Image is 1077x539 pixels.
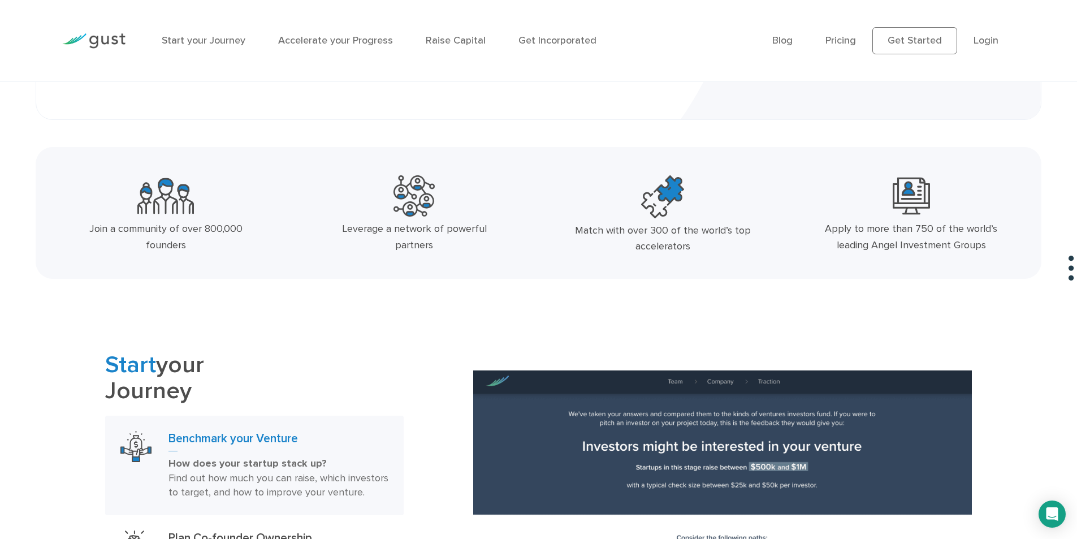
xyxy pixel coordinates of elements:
[641,175,684,218] img: Top Accelerators
[426,35,486,47] a: Raise Capital
[162,35,245,47] a: Start your Journey
[772,35,793,47] a: Blog
[278,35,393,47] a: Accelerate your Progress
[872,27,957,54] a: Get Started
[168,431,388,451] h3: Benchmark your Venture
[105,352,404,404] h2: your Journey
[893,175,930,217] img: Leading Angel Investment
[62,33,126,49] img: Gust Logo
[393,175,435,217] img: Powerful Partners
[120,431,152,462] img: Benchmark Your Venture
[105,351,156,379] span: Start
[73,221,259,254] div: Join a community of over 800,000 founders
[168,458,327,469] strong: How does your startup stack up?
[1039,501,1066,528] div: Open Intercom Messenger
[105,416,404,516] a: Benchmark Your VentureBenchmark your VentureHow does your startup stack up? Find out how much you...
[974,35,998,47] a: Login
[168,472,388,499] span: Find out how much you can raise, which investors to target, and how to improve your venture.
[570,223,755,256] div: Match with over 300 of the world’s top accelerators
[825,35,856,47] a: Pricing
[819,221,1004,254] div: Apply to more than 750 of the world’s leading Angel Investment Groups
[322,221,507,254] div: Leverage a network of powerful partners
[137,175,194,217] img: Community Founders
[518,35,596,47] a: Get Incorporated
